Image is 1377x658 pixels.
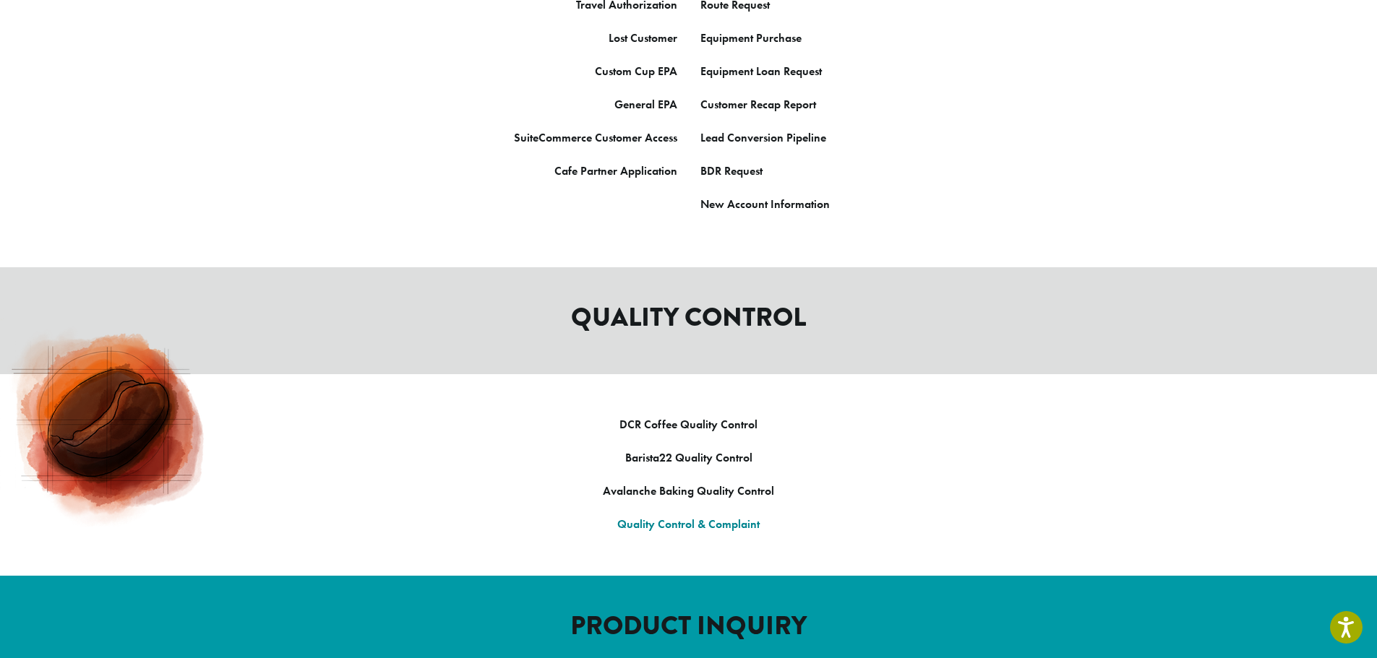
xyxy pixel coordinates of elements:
h2: QUALITY CONTROL [277,302,1101,333]
h2: PRODUCT INQUIRY [277,610,1101,641]
a: Equipment Purcha [700,30,792,46]
a: Cafe Partner Application [554,163,677,178]
a: Barista22 Quality Control [625,450,752,465]
a: New Account Information [700,196,830,212]
a: Customer Recap Report [700,97,816,112]
a: Lost Customer [609,30,677,46]
a: DCR Coffee Quality Control [619,417,758,432]
a: Quality Control & Complaint [617,516,760,532]
a: SuiteCommerce Customer Access [514,130,677,145]
a: Custom Cup EPA [595,64,677,79]
a: Avalanche Baking Quality Control [603,483,774,498]
a: General EPA [614,97,677,112]
a: Lead Conversion Pipeline [700,130,826,145]
a: BDR Request [700,163,763,178]
a: Equipment Loan Request [700,64,822,79]
a: se [792,30,802,46]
